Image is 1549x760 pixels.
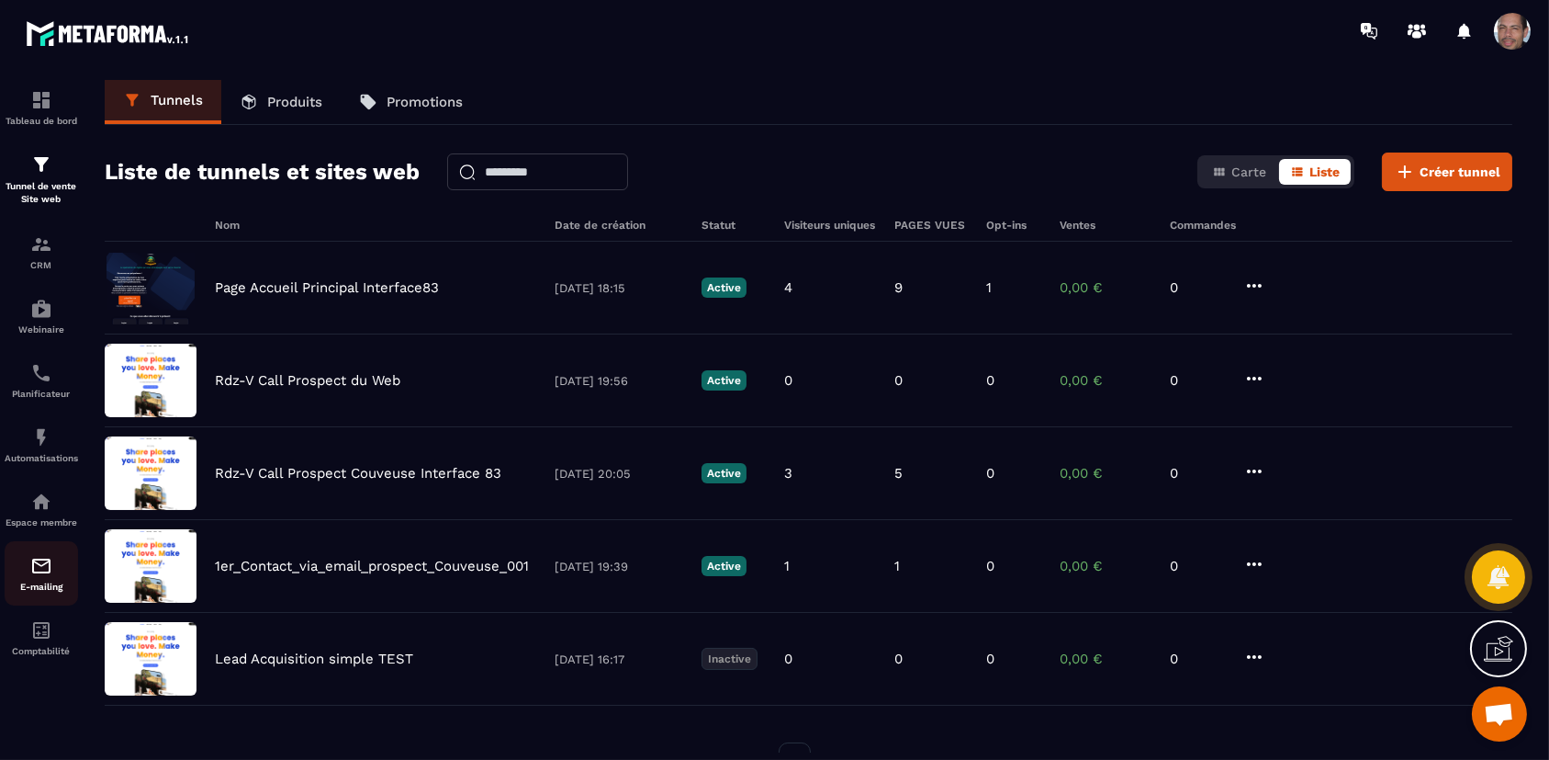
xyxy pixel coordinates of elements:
[105,529,196,603] img: image
[30,153,52,176] img: formation
[1060,465,1151,482] p: 0,00 €
[986,219,1041,232] h6: Opt-ins
[702,463,746,483] p: Active
[1382,153,1512,191] button: Créer tunnel
[5,348,78,413] a: schedulerschedulerPlanificateur
[30,89,52,111] img: formation
[5,260,78,270] p: CRM
[5,517,78,527] p: Espace membre
[986,465,994,482] p: 0
[1170,279,1225,296] p: 0
[5,180,78,206] p: Tunnel de vente Site web
[702,370,746,391] p: Active
[26,17,191,50] img: logo
[555,374,683,388] p: [DATE] 19:56
[1309,164,1340,179] span: Liste
[5,140,78,220] a: formationformationTunnel de vente Site web
[151,92,203,108] p: Tunnels
[5,75,78,140] a: formationformationTableau de bord
[555,560,683,573] p: [DATE] 19:39
[986,651,994,667] p: 0
[5,284,78,348] a: automationsautomationsWebinaire
[215,372,400,389] p: Rdz-V Call Prospect du Web
[894,465,903,482] p: 5
[784,651,792,667] p: 0
[986,558,994,574] p: 0
[1060,279,1151,296] p: 0,00 €
[30,491,52,513] img: automations
[215,279,439,296] p: Page Accueil Principal Interface83
[5,389,78,399] p: Planificateur
[1060,558,1151,574] p: 0,00 €
[30,619,52,641] img: accountant
[555,281,683,295] p: [DATE] 18:15
[894,279,903,296] p: 9
[215,558,529,574] p: 1er_Contact_via_email_prospect_Couveuse_001
[5,646,78,656] p: Comptabilité
[215,219,536,232] h6: Nom
[555,652,683,666] p: [DATE] 16:17
[784,372,792,389] p: 0
[267,94,322,110] p: Produits
[5,582,78,592] p: E-mailing
[555,467,683,481] p: [DATE] 20:05
[105,153,420,190] h2: Liste de tunnels et sites web
[894,372,903,389] p: 0
[105,344,196,417] img: image
[30,426,52,448] img: automations
[5,116,78,126] p: Tableau de bord
[894,558,900,574] p: 1
[105,437,196,510] img: image
[341,80,481,124] a: Promotions
[986,279,992,296] p: 1
[784,219,876,232] h6: Visiteurs uniques
[105,80,221,124] a: Tunnels
[894,651,903,667] p: 0
[5,541,78,606] a: emailemailE-mailing
[5,453,78,463] p: Automatisations
[30,362,52,384] img: scheduler
[702,648,758,670] p: Inactive
[1170,558,1225,574] p: 0
[1231,164,1266,179] span: Carte
[702,556,746,576] p: Active
[215,465,501,482] p: Rdz-V Call Prospect Couveuse Interface 83
[894,219,968,232] h6: PAGES VUES
[105,251,196,324] img: image
[1060,651,1151,667] p: 0,00 €
[784,465,792,482] p: 3
[5,324,78,335] p: Webinaire
[1420,163,1500,181] span: Créer tunnel
[1472,686,1527,742] div: Ouvrir le chat
[30,298,52,320] img: automations
[5,477,78,541] a: automationsautomationsEspace membre
[215,651,413,667] p: Lead Acquisition simple TEST
[5,606,78,670] a: accountantaccountantComptabilité
[1170,372,1225,389] p: 0
[1279,159,1351,185] button: Liste
[1170,465,1225,482] p: 0
[1060,372,1151,389] p: 0,00 €
[702,278,746,298] p: Active
[702,219,766,232] h6: Statut
[30,233,52,255] img: formation
[1201,159,1277,185] button: Carte
[387,94,463,110] p: Promotions
[5,413,78,477] a: automationsautomationsAutomatisations
[1060,219,1151,232] h6: Ventes
[784,558,790,574] p: 1
[105,622,196,696] img: image
[30,555,52,577] img: email
[221,80,341,124] a: Produits
[986,372,994,389] p: 0
[1170,219,1236,232] h6: Commandes
[784,279,792,296] p: 4
[1170,651,1225,667] p: 0
[5,220,78,284] a: formationformationCRM
[555,219,683,232] h6: Date de création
